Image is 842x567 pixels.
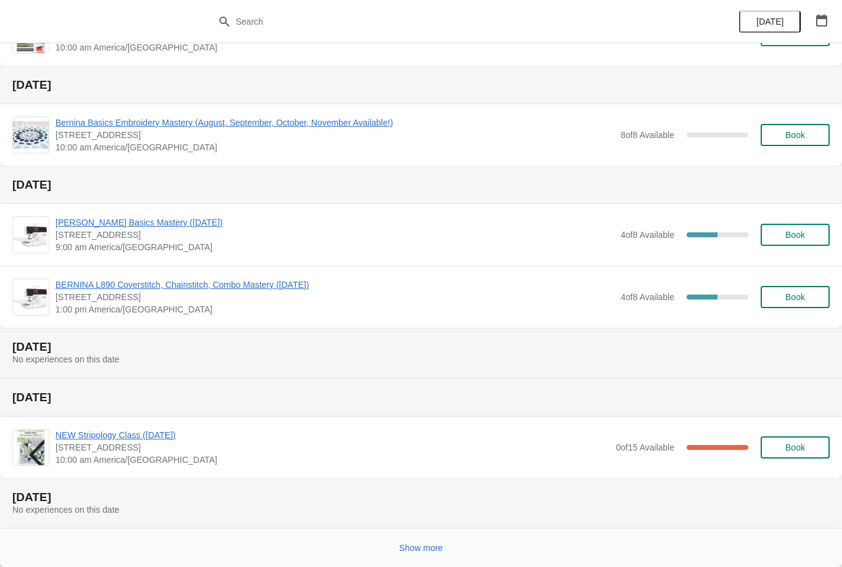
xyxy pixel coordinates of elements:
h2: [DATE] [12,491,830,504]
span: Book [785,130,805,140]
button: Show more [394,537,448,559]
span: No experiences on this date [12,354,120,364]
span: 10:00 am America/[GEOGRAPHIC_DATA] [55,141,615,153]
button: Book [761,286,830,308]
span: 9:00 am America/[GEOGRAPHIC_DATA] [55,241,615,253]
span: Bernina Basics Embroidery Mastery (August, September, October, November Available!) [55,116,615,129]
span: 8 of 8 Available [621,130,674,140]
input: Search [235,10,632,33]
button: Book [761,436,830,459]
img: BERNINA L890 Coverstitch, Chainstitch, Combo Mastery (September 18, 2025) | 1300 Salem Rd SW, Sui... [13,283,49,311]
img: NEW Stripology Class (September 20, 2025) | 1300 Salem Rd SW, Suite 350, Rochester, MN 55902 | 10... [17,430,45,465]
h2: [DATE] [12,179,830,191]
span: 4 of 8 Available [621,230,674,240]
span: 4 of 8 Available [621,292,674,302]
span: 10:00 am America/[GEOGRAPHIC_DATA] [55,41,615,54]
span: Book [785,230,805,240]
span: [STREET_ADDRESS] [55,291,615,303]
span: 1:00 pm America/[GEOGRAPHIC_DATA] [55,303,615,316]
button: Book [761,124,830,146]
span: [DATE] [756,17,783,27]
button: Book [761,224,830,246]
span: 0 of 15 Available [616,443,674,452]
span: No experiences on this date [12,505,120,515]
img: BERNINA Serger Basics Mastery (September 18, 2025) | 1300 Salem Rd SW, Suite 350, Rochester, MN 5... [13,221,49,249]
span: NEW Stripology Class ([DATE]) [55,429,610,441]
h2: [DATE] [12,391,830,404]
span: [STREET_ADDRESS] [55,229,615,241]
h2: [DATE] [12,341,830,353]
span: Show more [399,543,443,553]
span: [STREET_ADDRESS] [55,129,615,141]
span: [PERSON_NAME] Basics Mastery ([DATE]) [55,216,615,229]
button: [DATE] [739,10,801,33]
img: Bernina Basics Embroidery Mastery (August, September, October, November Available!) | 1300 Salem ... [13,121,49,148]
span: BERNINA L890 Coverstitch, Chainstitch, Combo Mastery ([DATE]) [55,279,615,291]
h2: [DATE] [12,79,830,91]
span: Book [785,292,805,302]
span: 10:00 am America/[GEOGRAPHIC_DATA] [55,454,610,466]
span: [STREET_ADDRESS] [55,441,610,454]
span: Book [785,443,805,452]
